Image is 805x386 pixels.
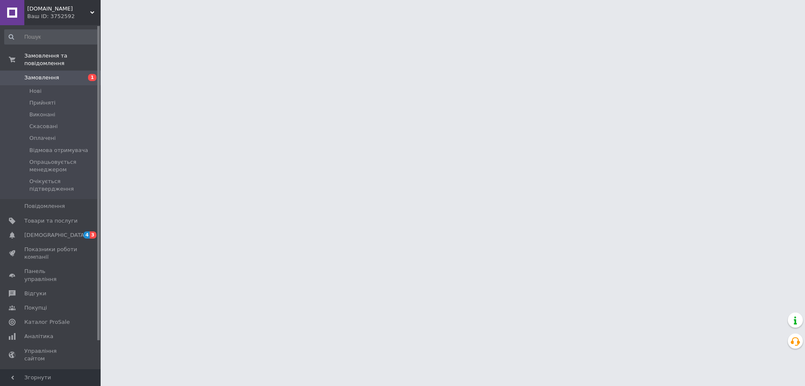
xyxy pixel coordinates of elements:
[88,74,96,81] span: 1
[24,231,86,239] span: [DEMOGRAPHIC_DATA]
[24,318,70,326] span: Каталог ProSale
[4,29,99,45] input: Пошук
[24,290,46,297] span: Відгуки
[27,5,90,13] span: noishop.ua
[83,231,90,239] span: 4
[24,304,47,312] span: Покупці
[24,268,78,283] span: Панель управління
[24,246,78,261] span: Показники роботи компанії
[90,231,96,239] span: 3
[29,147,88,154] span: Відмова отримувача
[29,158,98,173] span: Опрацьовується менеджером
[24,52,101,67] span: Замовлення та повідомлення
[29,178,98,193] span: Очікується підтвердження
[24,202,65,210] span: Повідомлення
[29,123,58,130] span: Скасовані
[27,13,101,20] div: Ваш ID: 3752592
[24,217,78,225] span: Товари та послуги
[29,87,42,95] span: Нові
[24,347,78,362] span: Управління сайтом
[24,333,53,340] span: Аналітика
[29,99,55,107] span: Прийняті
[29,111,55,118] span: Виконані
[29,134,56,142] span: Оплачені
[24,74,59,81] span: Замовлення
